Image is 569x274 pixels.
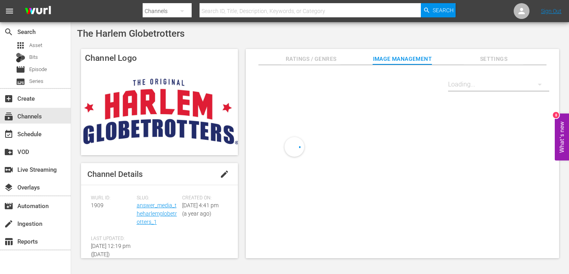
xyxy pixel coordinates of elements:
[87,169,143,179] span: Channel Details
[4,147,13,157] span: VOD
[541,8,561,14] a: Sign Out
[182,195,224,201] span: Created On:
[4,237,13,246] span: Reports
[29,53,38,61] span: Bits
[4,219,13,229] span: Ingestion
[29,41,42,49] span: Asset
[16,77,25,86] span: Series
[555,114,569,161] button: Open Feedback Widget
[433,3,454,17] span: Search
[4,129,13,139] span: Schedule
[215,165,234,184] button: edit
[5,6,14,16] span: menu
[16,53,25,62] div: Bits
[91,243,130,257] span: [DATE] 12:19 pm ([DATE])
[4,27,13,37] span: Search
[16,41,25,50] span: Asset
[29,66,47,73] span: Episode
[4,94,13,103] span: Create
[137,195,179,201] span: Slug:
[4,183,13,192] span: Overlays
[182,202,219,217] span: [DATE] 4:41 pm (a year ago)
[4,165,13,175] span: Live Streaming
[19,2,57,21] img: ans4CAIJ8jUAAAAAAAAAAAAAAAAAAAAAAAAgQb4GAAAAAAAAAAAAAAAAAAAAAAAAJMjXAAAAAAAAAAAAAAAAAAAAAAAAgAT5G...
[91,195,133,201] span: Wurl ID:
[4,201,13,211] span: Automation
[91,202,104,208] span: 1909
[29,77,43,85] span: Series
[77,28,185,39] span: The Harlem Globetrotters
[373,54,432,64] span: Image Management
[421,3,456,17] button: Search
[281,54,341,64] span: Ratings / Genres
[81,49,238,67] h4: Channel Logo
[81,67,238,155] img: The Harlem Globetrotters
[220,169,229,179] span: edit
[464,54,523,64] span: Settings
[137,202,177,225] a: answer_media_theharlemglobetrotters_1
[553,112,559,118] div: 8
[4,112,13,121] span: Channels
[91,236,133,242] span: Last Updated:
[16,65,25,74] span: Episode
